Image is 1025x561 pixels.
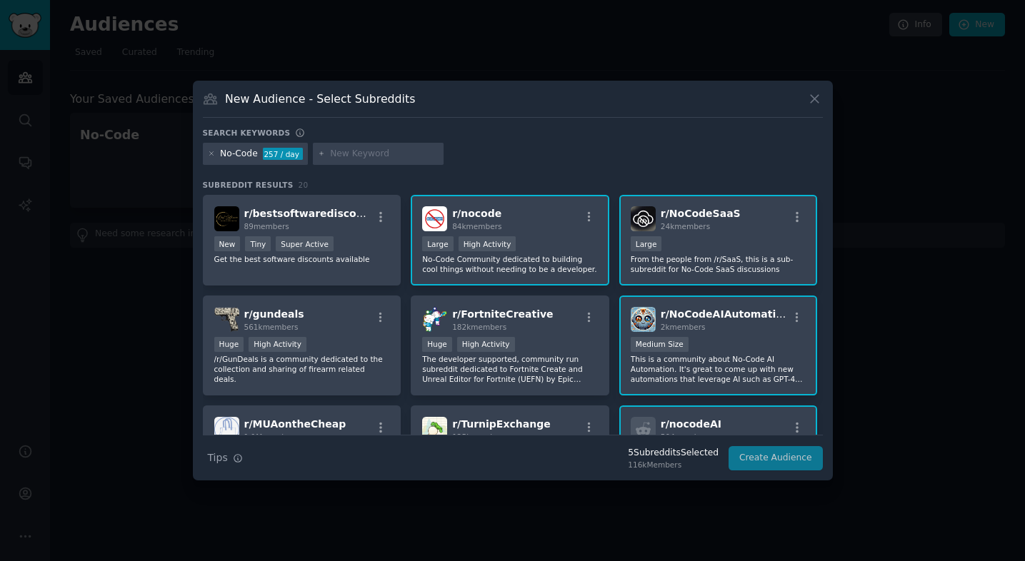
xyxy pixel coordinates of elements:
[203,445,248,470] button: Tips
[628,447,719,460] div: 5 Subreddit s Selected
[263,148,303,161] div: 257 / day
[422,206,447,231] img: nocode
[244,222,289,231] span: 89 members
[452,222,501,231] span: 84k members
[245,236,271,251] div: Tiny
[452,323,506,331] span: 182k members
[631,307,656,332] img: NoCodeAIAutomation
[422,307,447,332] img: FortniteCreative
[661,418,721,430] span: r/ nocodeAI
[249,337,306,352] div: High Activity
[244,323,299,331] span: 561k members
[422,337,452,352] div: Huge
[452,308,553,320] span: r/ FortniteCreative
[631,354,806,384] p: This is a community about No-Code AI Automation. It's great to come up with new automations that ...
[203,128,291,138] h3: Search keywords
[422,417,447,442] img: TurnipExchange
[330,148,439,161] input: New Keyword
[214,307,239,332] img: gundeals
[422,254,598,274] p: No-Code Community dedicated to building cool things without needing to be a developer.
[631,236,662,251] div: Large
[457,337,515,352] div: High Activity
[214,236,241,251] div: New
[628,460,719,470] div: 116k Members
[244,433,299,441] span: 1.1M members
[631,206,656,231] img: NoCodeSaaS
[276,236,334,251] div: Super Active
[299,181,309,189] span: 20
[631,337,689,352] div: Medium Size
[661,208,741,219] span: r/ NoCodeSaaS
[203,180,294,190] span: Subreddit Results
[452,433,506,441] span: 125k members
[214,417,239,442] img: MUAontheCheap
[422,354,598,384] p: The developer supported, community run subreddit dedicated to Fortnite Create and Unreal Editor f...
[661,323,706,331] span: 2k members
[225,91,415,106] h3: New Audience - Select Subreddits
[214,337,244,352] div: Huge
[214,254,390,264] p: Get the best software discounts available
[422,236,454,251] div: Large
[459,236,516,251] div: High Activity
[661,222,710,231] span: 24k members
[244,418,346,430] span: r/ MUAontheCheap
[631,254,806,274] p: From the people from /r/SaaS, this is a sub-subreddit for No-Code SaaS discussions
[208,450,228,465] span: Tips
[214,206,239,231] img: bestsoftwarediscounts
[452,418,551,430] span: r/ TurnipExchange
[661,433,711,441] span: 504 members
[661,308,790,320] span: r/ NoCodeAIAutomation
[244,208,381,219] span: r/ bestsoftwarediscounts
[220,148,258,161] div: No-Code
[244,308,304,320] span: r/ gundeals
[214,354,390,384] p: /r/GunDeals is a community dedicated to the collection and sharing of firearm related deals.
[452,208,501,219] span: r/ nocode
